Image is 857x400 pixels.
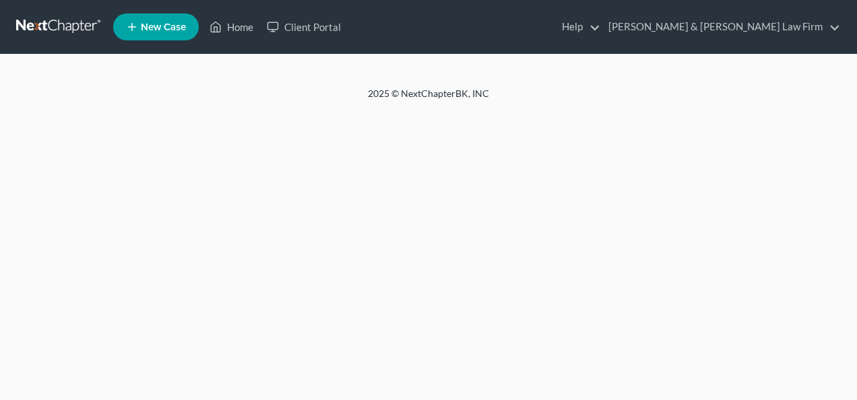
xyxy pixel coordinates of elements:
a: Home [203,15,260,39]
a: Client Portal [260,15,348,39]
new-legal-case-button: New Case [113,13,199,40]
div: 2025 © NextChapterBK, INC [44,87,813,111]
a: [PERSON_NAME] & [PERSON_NAME] Law Firm [602,15,840,39]
a: Help [555,15,600,39]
